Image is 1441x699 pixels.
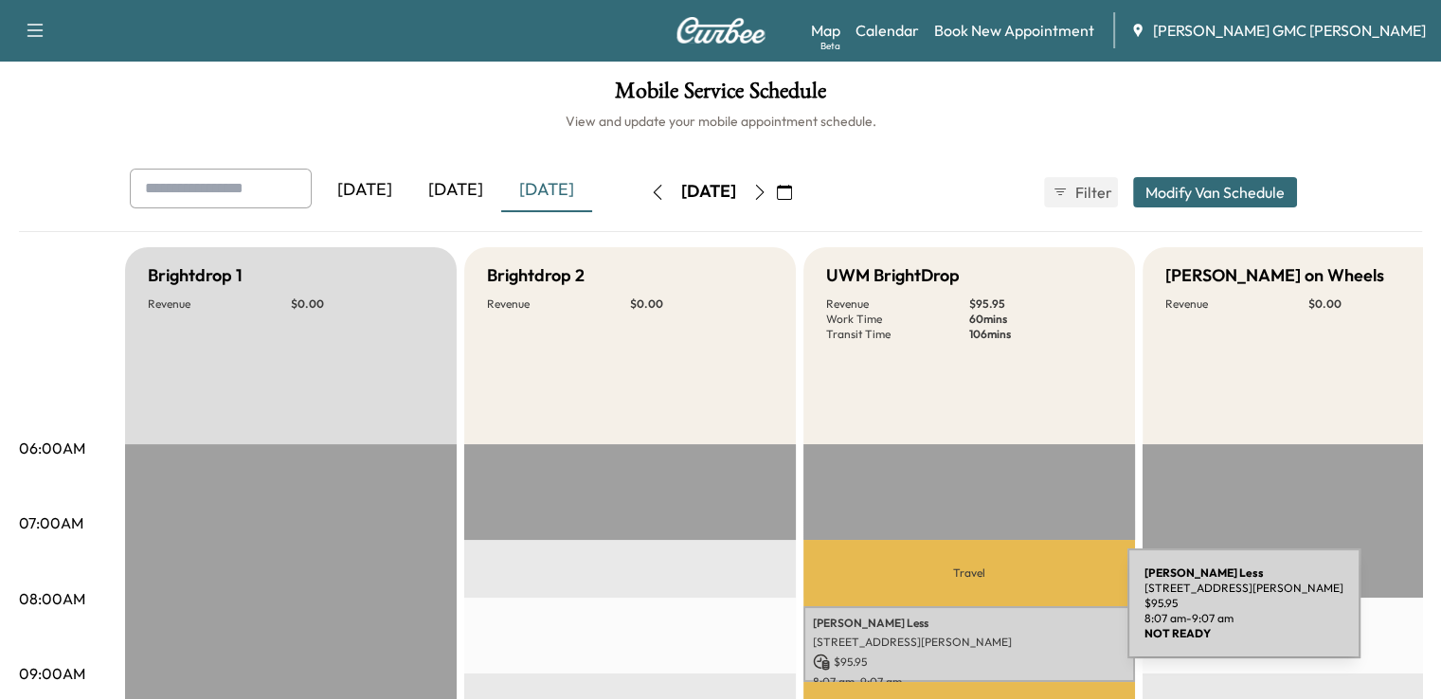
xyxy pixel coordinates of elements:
p: 07:00AM [19,511,83,534]
p: Work Time [826,312,969,327]
p: Transit Time [826,327,969,342]
p: Revenue [148,296,291,312]
h5: Brightdrop 1 [148,262,243,289]
button: Filter [1044,177,1118,207]
p: Revenue [487,296,630,312]
span: [PERSON_NAME] GMC [PERSON_NAME] [1153,19,1426,42]
a: MapBeta [811,19,840,42]
span: Filter [1075,181,1109,204]
h5: [PERSON_NAME] on Wheels [1165,262,1384,289]
div: [DATE] [410,169,501,212]
p: $ 0.00 [291,296,434,312]
p: 8:07 am - 9:07 am [813,674,1126,690]
p: [STREET_ADDRESS][PERSON_NAME] [813,635,1126,650]
div: Beta [820,39,840,53]
p: Revenue [1165,296,1308,312]
a: Calendar [856,19,919,42]
a: Book New Appointment [934,19,1094,42]
button: Modify Van Schedule [1133,177,1297,207]
p: $ 95.95 [969,296,1112,312]
p: 09:00AM [19,662,85,685]
h5: Brightdrop 2 [487,262,585,289]
p: 60 mins [969,312,1112,327]
p: 08:00AM [19,587,85,610]
p: Travel [803,540,1135,606]
p: $ 95.95 [813,654,1126,671]
p: 06:00AM [19,437,85,459]
p: $ 0.00 [630,296,773,312]
p: Revenue [826,296,969,312]
img: Curbee Logo [675,17,766,44]
h5: UWM BrightDrop [826,262,960,289]
p: [PERSON_NAME] Less [813,616,1126,631]
div: [DATE] [681,180,736,204]
h6: View and update your mobile appointment schedule. [19,112,1422,131]
div: [DATE] [319,169,410,212]
div: [DATE] [501,169,592,212]
h1: Mobile Service Schedule [19,80,1422,112]
p: 106 mins [969,327,1112,342]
